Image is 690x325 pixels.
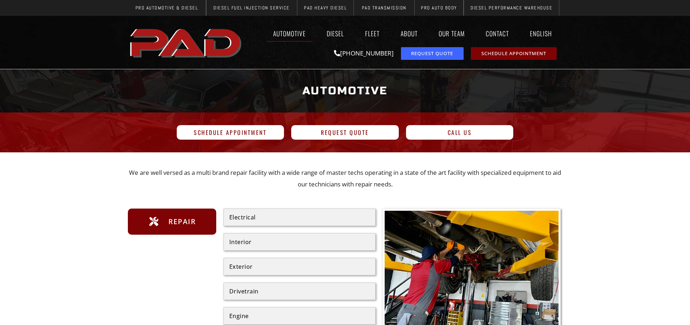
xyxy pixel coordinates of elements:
[177,125,284,140] a: Schedule Appointment
[523,25,563,42] a: English
[432,25,472,42] a: Our Team
[421,5,457,10] span: Pro Auto Body
[411,51,453,56] span: Request Quote
[481,51,546,56] span: Schedule Appointment
[401,47,464,60] a: request a service or repair quote
[304,5,347,10] span: PAD Heavy Diesel
[128,23,245,62] a: pro automotive and diesel home page
[229,264,370,270] div: Exterior
[194,129,267,135] span: Schedule Appointment
[229,313,370,319] div: Engine
[291,125,399,140] a: Request Quote
[135,5,198,10] span: Pro Automotive & Diesel
[448,129,472,135] span: Call Us
[128,23,245,62] img: The image shows the word "PAD" in bold, red, uppercase letters with a slight shadow effect.
[406,125,514,140] a: Call Us
[229,214,370,220] div: Electrical
[320,25,351,42] a: Diesel
[471,5,552,10] span: Diesel Performance Warehouse
[128,167,563,190] p: We are well versed as a multi brand repair facility with a wide range of master techs operating i...
[213,5,290,10] span: Diesel Fuel Injection Service
[334,49,394,57] a: [PHONE_NUMBER]
[321,129,369,135] span: Request Quote
[266,25,313,42] a: Automotive
[479,25,516,42] a: Contact
[394,25,425,42] a: About
[167,216,196,227] span: Repair
[471,47,557,60] a: schedule repair or service appointment
[362,5,406,10] span: PAD Transmission
[245,25,563,42] nav: Menu
[358,25,386,42] a: Fleet
[229,288,370,294] div: Drivetrain
[229,239,370,245] div: Interior
[131,77,559,104] h1: Automotive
